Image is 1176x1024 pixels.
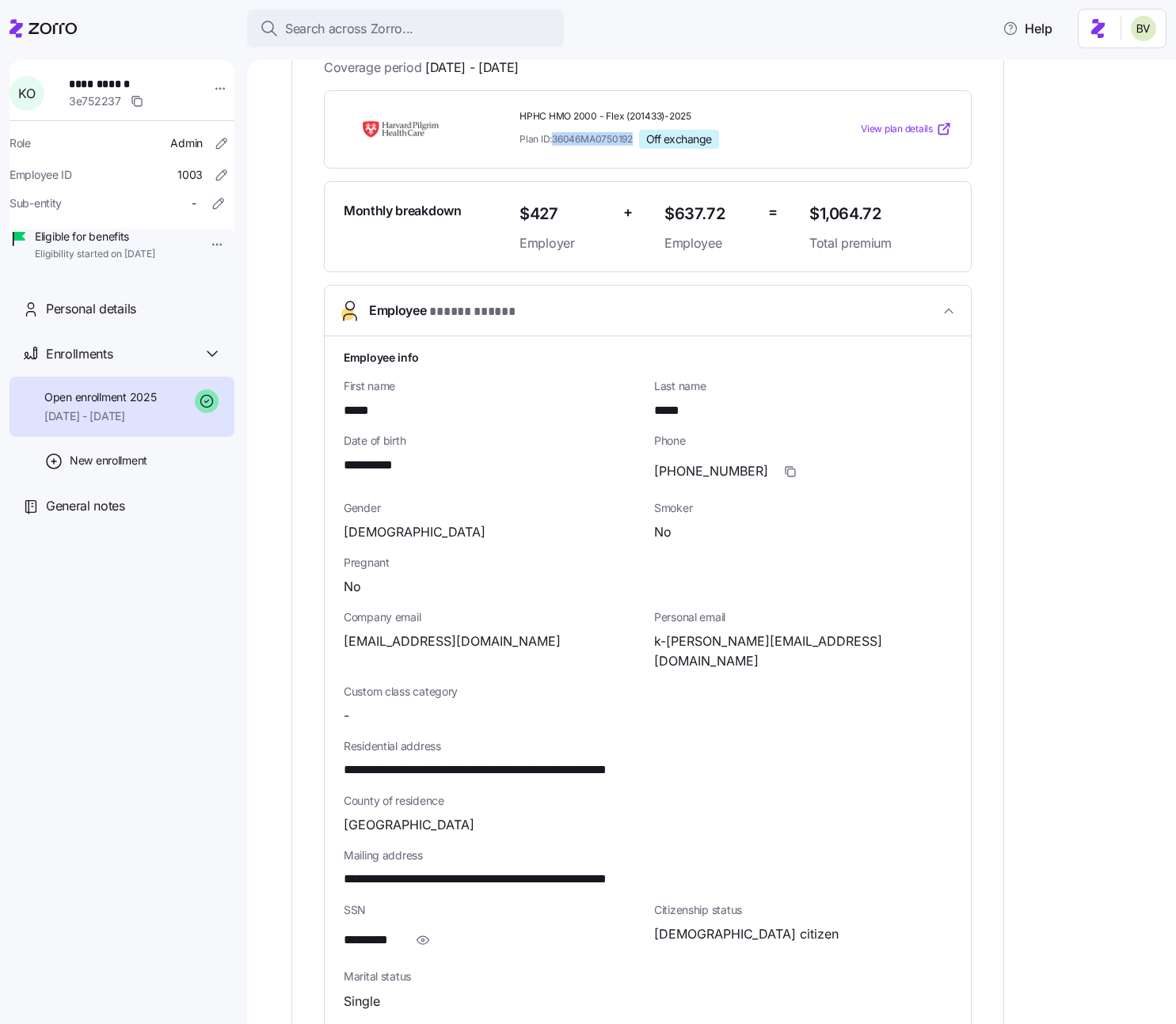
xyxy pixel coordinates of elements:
[35,248,155,261] span: Eligibility started on [DATE]
[519,110,797,123] span: HPHC HMO 2000 - Flex (201433)-2025
[344,631,561,651] span: [EMAIL_ADDRESS][DOMAIN_NAME]
[344,738,952,754] span: Residential address
[654,902,952,918] span: Citizenship status
[623,201,633,224] span: +
[654,522,672,542] span: No
[344,609,641,625] span: Company email
[861,122,933,137] span: View plan details
[344,684,641,700] span: Custom class category
[654,461,768,481] span: [PHONE_NUMBER]
[18,87,35,100] span: K O
[10,135,31,151] span: Role
[69,93,121,109] span: 3e752237
[324,58,519,78] span: Coverage period
[654,500,952,516] span: Smoker
[10,167,72,183] span: Employee ID
[344,848,952,863] span: Mailing address
[861,121,952,137] a: View plan details
[654,433,952,449] span: Phone
[44,408,156,424] span: [DATE] - [DATE]
[344,111,458,147] img: Harvard Pilgrim Health Care
[990,13,1065,44] button: Help
[369,301,515,322] span: Employee
[809,233,952,253] span: Total premium
[664,201,755,227] span: $637.72
[654,631,952,671] span: k-[PERSON_NAME][EMAIL_ADDRESS][DOMAIN_NAME]
[1003,19,1052,38] span: Help
[344,815,474,835] span: [GEOGRAPHIC_DATA]
[768,201,778,224] span: =
[344,201,462,221] span: Monthly breakdown
[344,522,485,542] span: [DEMOGRAPHIC_DATA]
[664,233,755,253] span: Employee
[809,201,952,227] span: $1,064.72
[344,500,641,516] span: Gender
[344,577,361,597] span: No
[344,706,349,726] span: -
[654,924,839,944] span: [DEMOGRAPHIC_DATA] citizen
[519,233,611,253] span: Employer
[344,902,641,918] span: SSN
[425,58,519,78] span: [DATE] - [DATE]
[344,793,952,809] span: County of residence
[70,453,147,468] span: New enrollment
[519,201,611,227] span: $427
[344,433,641,449] span: Date of birth
[46,496,125,516] span: General notes
[344,992,380,1011] span: Single
[46,299,136,319] span: Personal details
[46,344,112,364] span: Enrollments
[646,132,712,146] span: Off exchange
[35,229,155,245] span: Eligible for benefits
[177,167,203,183] span: 1003
[44,389,156,405] span: Open enrollment 2025
[344,969,641,984] span: Marital status
[344,378,641,394] span: First name
[170,135,203,151] span: Admin
[247,9,564,47] button: Search across Zorro...
[654,609,952,625] span: Personal email
[285,19,413,39] span: Search across Zorro...
[192,195,196,211] span: -
[1131,16,1156,41] img: 676487ef2089eb4995defdc85707b4f5
[519,132,633,146] span: Plan ID: 36046MA0750192
[10,195,62,211] span: Sub-entity
[344,349,952,366] h1: Employee info
[344,555,952,571] span: Pregnant
[654,378,952,394] span: Last name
